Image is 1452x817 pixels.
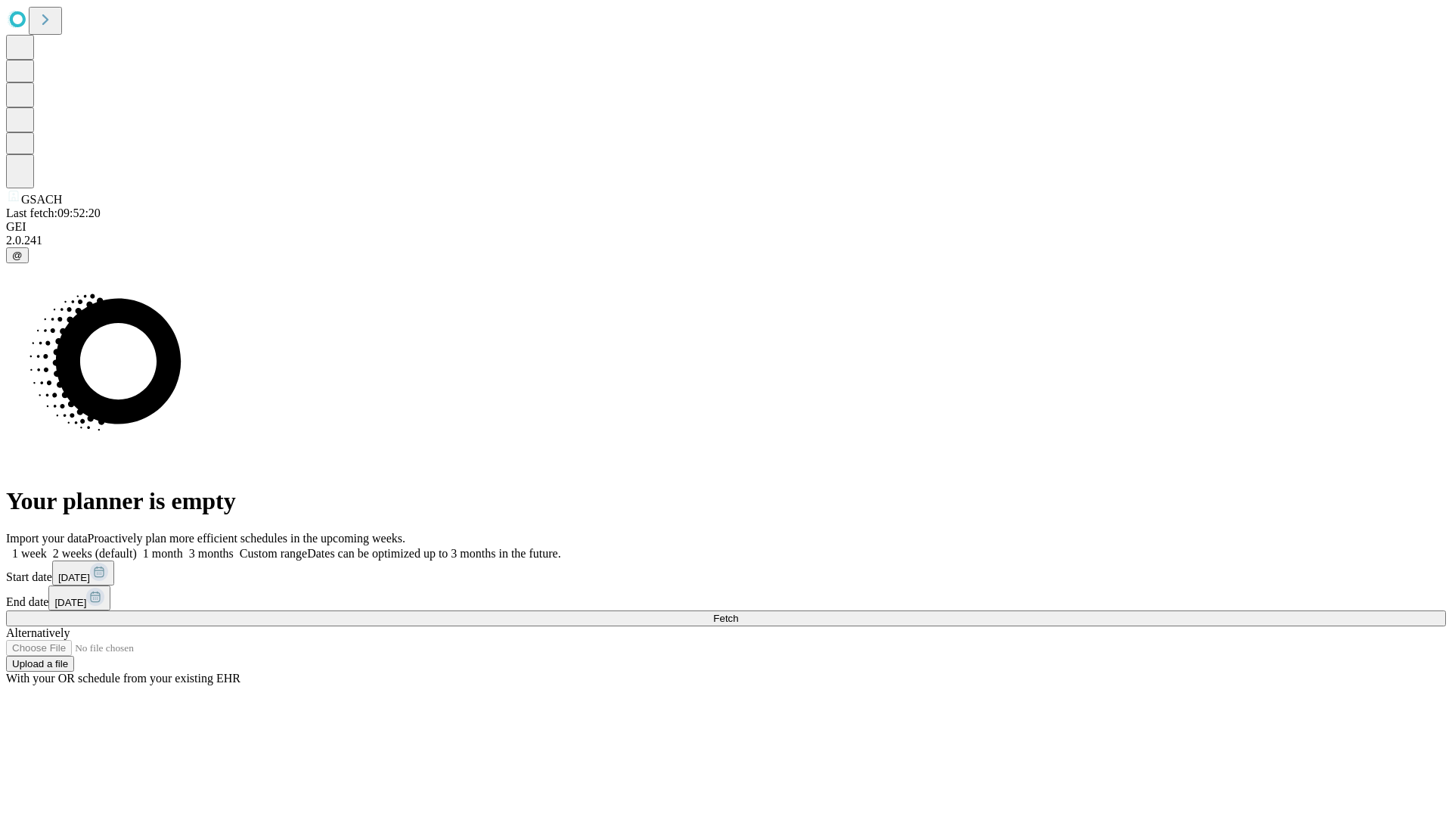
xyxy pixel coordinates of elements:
[21,193,62,206] span: GSACH
[6,247,29,263] button: @
[189,547,234,560] span: 3 months
[713,613,738,624] span: Fetch
[6,610,1446,626] button: Fetch
[6,220,1446,234] div: GEI
[6,626,70,639] span: Alternatively
[6,656,74,672] button: Upload a file
[53,547,137,560] span: 2 weeks (default)
[6,532,88,545] span: Import your data
[88,532,405,545] span: Proactively plan more efficient schedules in the upcoming weeks.
[307,547,560,560] span: Dates can be optimized up to 3 months in the future.
[143,547,183,560] span: 1 month
[6,561,1446,586] div: Start date
[12,547,47,560] span: 1 week
[6,586,1446,610] div: End date
[6,207,101,219] span: Last fetch: 09:52:20
[58,572,90,583] span: [DATE]
[6,672,240,685] span: With your OR schedule from your existing EHR
[48,586,110,610] button: [DATE]
[6,487,1446,515] h1: Your planner is empty
[12,250,23,261] span: @
[52,561,114,586] button: [DATE]
[6,234,1446,247] div: 2.0.241
[240,547,307,560] span: Custom range
[54,597,86,608] span: [DATE]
